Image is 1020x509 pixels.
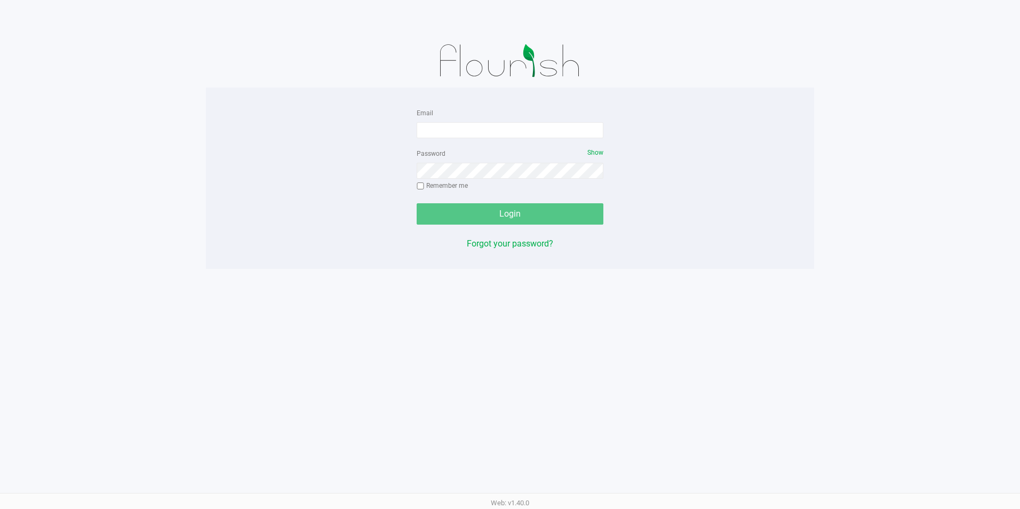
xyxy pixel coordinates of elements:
[417,182,424,190] input: Remember me
[491,499,529,507] span: Web: v1.40.0
[467,237,553,250] button: Forgot your password?
[587,149,603,156] span: Show
[417,108,433,118] label: Email
[417,149,445,158] label: Password
[417,181,468,190] label: Remember me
